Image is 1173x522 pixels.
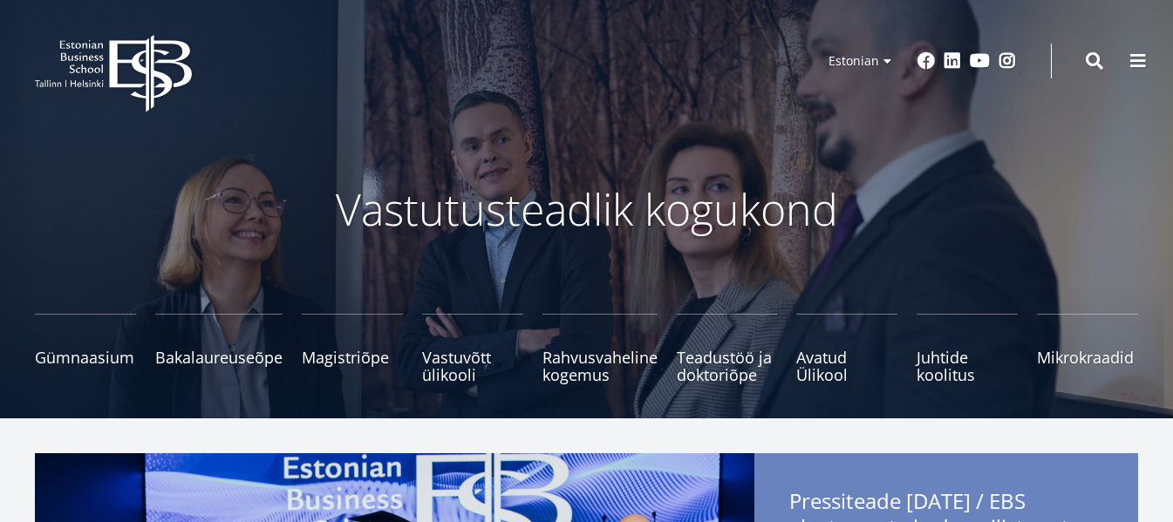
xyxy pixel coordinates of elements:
a: Avatud Ülikool [796,314,897,383]
span: Teadustöö ja doktoriõpe [677,349,778,383]
span: Juhtide koolitus [917,349,1018,383]
a: Instagram [999,52,1016,70]
a: Facebook [917,52,935,70]
span: Bakalaureuseõpe [155,349,283,366]
a: Teadustöö ja doktoriõpe [677,314,778,383]
a: Bakalaureuseõpe [155,314,283,383]
a: Rahvusvaheline kogemus [542,314,658,383]
span: Vastuvõtt ülikooli [422,349,523,383]
a: Juhtide koolitus [917,314,1018,383]
a: Magistriõpe [302,314,403,383]
a: Vastuvõtt ülikooli [422,314,523,383]
span: Avatud Ülikool [796,349,897,383]
p: Vastutusteadlik kogukond [125,183,1049,235]
span: Mikrokraadid [1037,349,1138,366]
span: Rahvusvaheline kogemus [542,349,658,383]
a: Linkedin [944,52,961,70]
span: Gümnaasium [35,349,136,366]
span: Magistriõpe [302,349,403,366]
a: Youtube [970,52,990,70]
a: Mikrokraadid [1037,314,1138,383]
a: Gümnaasium [35,314,136,383]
